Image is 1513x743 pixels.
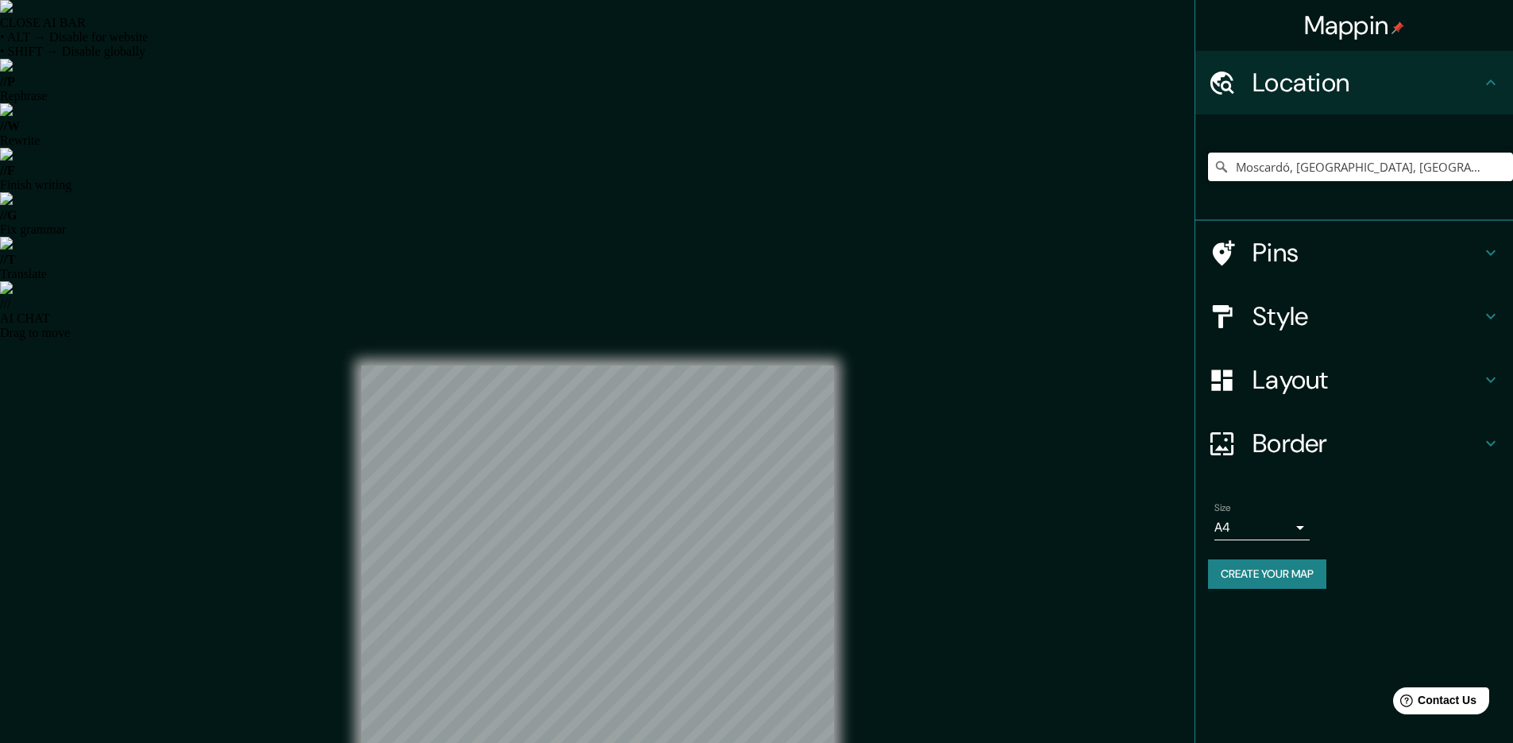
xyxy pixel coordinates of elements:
h4: Border [1252,428,1481,459]
h4: Layout [1252,364,1481,396]
button: Create your map [1208,559,1326,589]
label: Size [1214,501,1231,515]
div: A4 [1214,515,1310,540]
div: Border [1195,412,1513,475]
div: Layout [1195,348,1513,412]
iframe: Help widget launcher [1372,681,1496,726]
